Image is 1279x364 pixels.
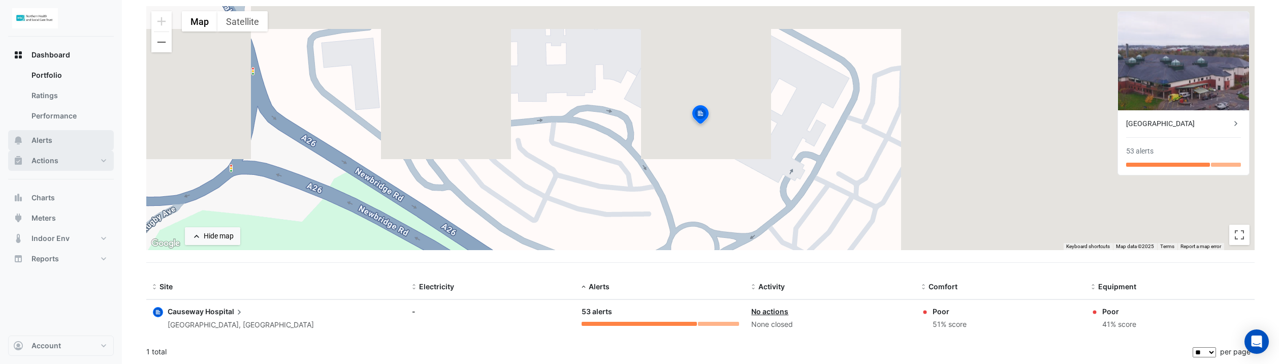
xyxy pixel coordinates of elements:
span: Site [159,282,173,291]
button: Zoom out [151,32,172,52]
button: Actions [8,150,114,171]
button: Dashboard [8,45,114,65]
span: Hospital [205,306,244,317]
a: Open this area in Google Maps (opens a new window) [149,237,182,250]
div: [GEOGRAPHIC_DATA], [GEOGRAPHIC_DATA] [168,319,314,331]
button: Zoom in [151,11,172,32]
span: Actions [31,156,58,166]
span: Alerts [31,135,52,145]
button: Show street map [182,11,217,32]
div: [GEOGRAPHIC_DATA] [1126,118,1231,129]
span: Reports [31,254,59,264]
span: Alerts [589,282,610,291]
button: Charts [8,188,114,208]
img: Company Logo [12,8,58,28]
button: Alerts [8,130,114,150]
div: Open Intercom Messenger [1244,329,1269,354]
a: Ratings [23,85,114,106]
span: Electricity [419,282,454,291]
span: per page [1220,347,1251,356]
img: Google [149,237,182,250]
a: Report a map error [1180,244,1221,249]
button: Reports [8,249,114,269]
app-icon: Alerts [13,135,23,145]
button: Hide map [185,227,240,245]
button: Toggle fullscreen view [1229,225,1250,245]
span: Comfort [929,282,957,291]
div: - [412,306,569,317]
div: 51% score [933,319,967,330]
div: Hide map [204,231,234,241]
div: Dashboard [8,65,114,130]
img: Causeway Hospital [1118,12,1249,110]
span: Equipment [1098,282,1136,291]
span: Dashboard [31,50,70,60]
span: Map data ©2025 [1116,244,1154,249]
button: Account [8,336,114,356]
app-icon: Reports [13,254,23,264]
span: Causeway [168,307,204,316]
div: None closed [751,319,909,330]
button: Indoor Env [8,228,114,249]
div: 53 alerts [582,306,739,318]
button: Meters [8,208,114,228]
div: 41% score [1102,319,1136,330]
app-icon: Meters [13,213,23,223]
img: site-pin-selected.svg [689,104,712,128]
span: Activity [758,282,785,291]
div: Poor [933,306,967,317]
app-icon: Actions [13,156,23,166]
div: Poor [1102,306,1136,317]
a: Performance [23,106,114,126]
div: 53 alerts [1126,146,1154,157]
span: Meters [31,213,56,223]
app-icon: Indoor Env [13,233,23,244]
button: Keyboard shortcuts [1066,243,1110,250]
span: Indoor Env [31,233,70,244]
span: Charts [31,193,55,203]
a: Portfolio [23,65,114,85]
span: Account [31,341,61,351]
a: No actions [751,307,788,316]
app-icon: Charts [13,193,23,203]
app-icon: Dashboard [13,50,23,60]
button: Show satellite imagery [217,11,268,32]
a: Terms (opens in new tab) [1160,244,1174,249]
